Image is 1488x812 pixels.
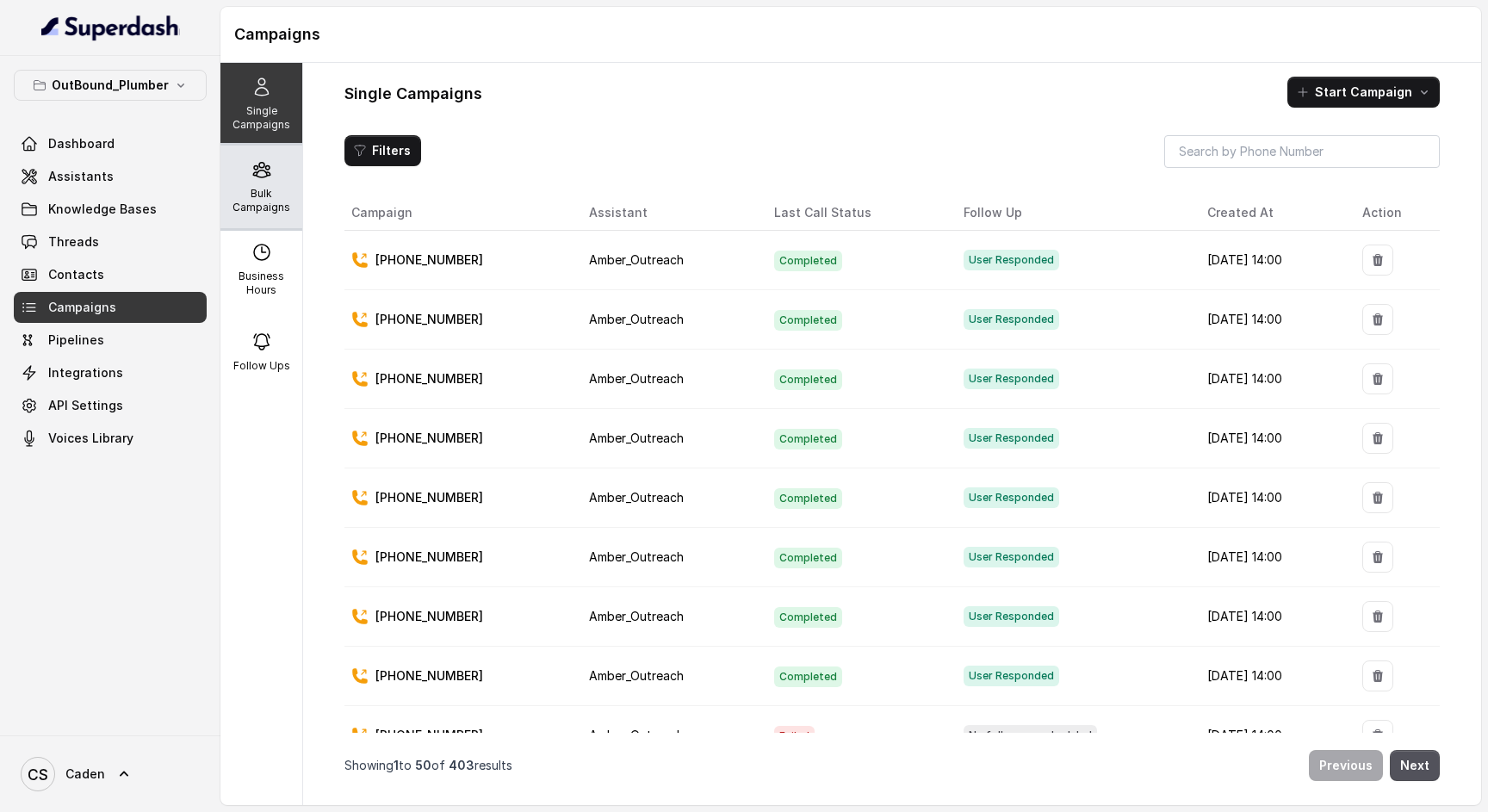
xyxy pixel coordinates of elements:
[227,104,295,132] p: Single Campaigns
[48,430,133,447] span: Voices Library
[14,390,207,421] a: API Settings
[375,489,483,506] p: [PHONE_NUMBER]
[1193,195,1348,231] th: Created At
[964,547,1059,567] span: User Responded
[1287,77,1440,108] button: Start Campaign
[589,668,684,683] span: Amber_Outreach
[964,487,1059,508] span: User Responded
[375,727,483,744] p: [PHONE_NUMBER]
[964,428,1059,449] span: User Responded
[375,608,483,625] p: [PHONE_NUMBER]
[774,666,842,687] span: Completed
[950,195,1193,231] th: Follow Up
[14,292,207,323] a: Campaigns
[589,549,684,564] span: Amber_Outreach
[14,750,207,798] a: Caden
[344,135,421,166] button: Filters
[1164,135,1440,168] input: Search by Phone Number
[14,259,207,290] a: Contacts
[964,309,1059,330] span: User Responded
[394,758,399,772] span: 1
[14,161,207,192] a: Assistants
[375,370,483,387] p: [PHONE_NUMBER]
[1193,409,1348,468] td: [DATE] 14:00
[589,728,684,742] span: Amber_Outreach
[234,21,1467,48] h1: Campaigns
[14,325,207,356] a: Pipelines
[375,311,483,328] p: [PHONE_NUMBER]
[1309,750,1383,781] button: Previous
[344,80,482,108] h1: Single Campaigns
[774,726,815,747] span: Failed
[774,369,842,390] span: Completed
[774,488,842,509] span: Completed
[1193,350,1348,409] td: [DATE] 14:00
[964,250,1059,270] span: User Responded
[65,766,105,783] span: Caden
[375,549,483,566] p: [PHONE_NUMBER]
[964,606,1059,627] span: User Responded
[227,270,295,297] p: Business Hours
[1193,706,1348,766] td: [DATE] 14:00
[375,667,483,685] p: [PHONE_NUMBER]
[449,758,474,772] span: 403
[28,766,48,784] text: CS
[1193,290,1348,350] td: [DATE] 14:00
[1193,587,1348,647] td: [DATE] 14:00
[48,168,114,185] span: Assistants
[774,548,842,568] span: Completed
[14,128,207,159] a: Dashboard
[589,371,684,386] span: Amber_Outreach
[41,14,180,41] img: light.svg
[344,195,575,231] th: Campaign
[48,233,99,251] span: Threads
[964,369,1059,389] span: User Responded
[774,310,842,331] span: Completed
[1193,528,1348,587] td: [DATE] 14:00
[344,757,512,774] p: Showing to of results
[575,195,760,231] th: Assistant
[964,666,1059,686] span: User Responded
[1390,750,1440,781] button: Next
[48,397,123,414] span: API Settings
[48,299,116,316] span: Campaigns
[48,332,104,349] span: Pipelines
[14,70,207,101] button: OutBound_Plumber
[589,490,684,505] span: Amber_Outreach
[589,431,684,445] span: Amber_Outreach
[774,607,842,628] span: Completed
[1193,231,1348,290] td: [DATE] 14:00
[14,226,207,257] a: Threads
[48,364,123,381] span: Integrations
[964,725,1097,746] span: No follow-up scheduled
[760,195,950,231] th: Last Call Status
[1348,195,1440,231] th: Action
[14,194,207,225] a: Knowledge Bases
[48,201,157,218] span: Knowledge Bases
[589,252,684,267] span: Amber_Outreach
[52,75,169,96] p: OutBound_Plumber
[774,251,842,271] span: Completed
[227,187,295,214] p: Bulk Campaigns
[14,423,207,454] a: Voices Library
[14,357,207,388] a: Integrations
[375,251,483,269] p: [PHONE_NUMBER]
[233,359,290,373] p: Follow Ups
[774,429,842,449] span: Completed
[589,609,684,623] span: Amber_Outreach
[1193,468,1348,528] td: [DATE] 14:00
[344,740,1440,791] nav: Pagination
[48,266,104,283] span: Contacts
[1193,647,1348,706] td: [DATE] 14:00
[589,312,684,326] span: Amber_Outreach
[415,758,431,772] span: 50
[48,135,115,152] span: Dashboard
[375,430,483,447] p: [PHONE_NUMBER]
